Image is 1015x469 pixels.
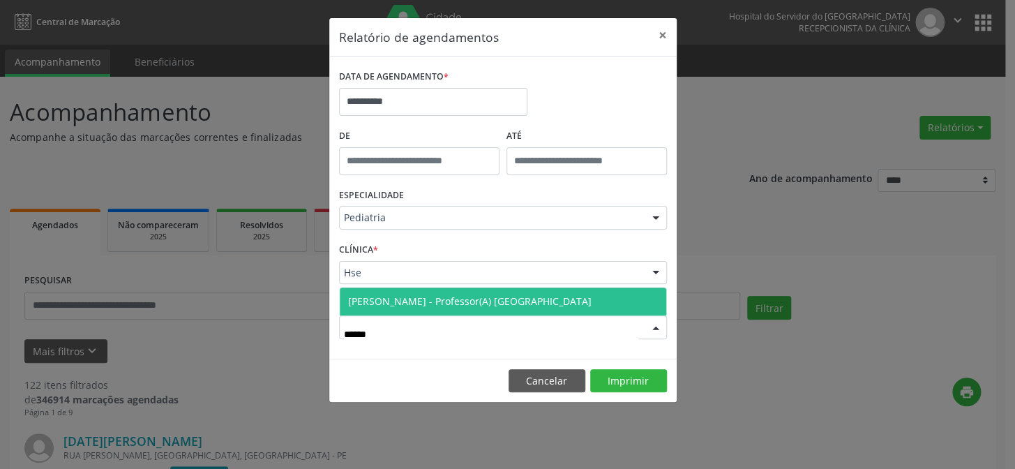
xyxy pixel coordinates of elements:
button: Close [649,18,677,52]
label: De [339,126,499,147]
span: Pediatria [344,211,638,225]
button: Cancelar [509,369,585,393]
label: ATÉ [506,126,667,147]
label: ESPECIALIDADE [339,185,404,207]
h5: Relatório de agendamentos [339,28,499,46]
label: CLÍNICA [339,239,378,261]
span: Hse [344,266,638,280]
label: DATA DE AGENDAMENTO [339,66,449,88]
button: Imprimir [590,369,667,393]
span: [PERSON_NAME] - Professor(A) [GEOGRAPHIC_DATA] [348,295,592,308]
